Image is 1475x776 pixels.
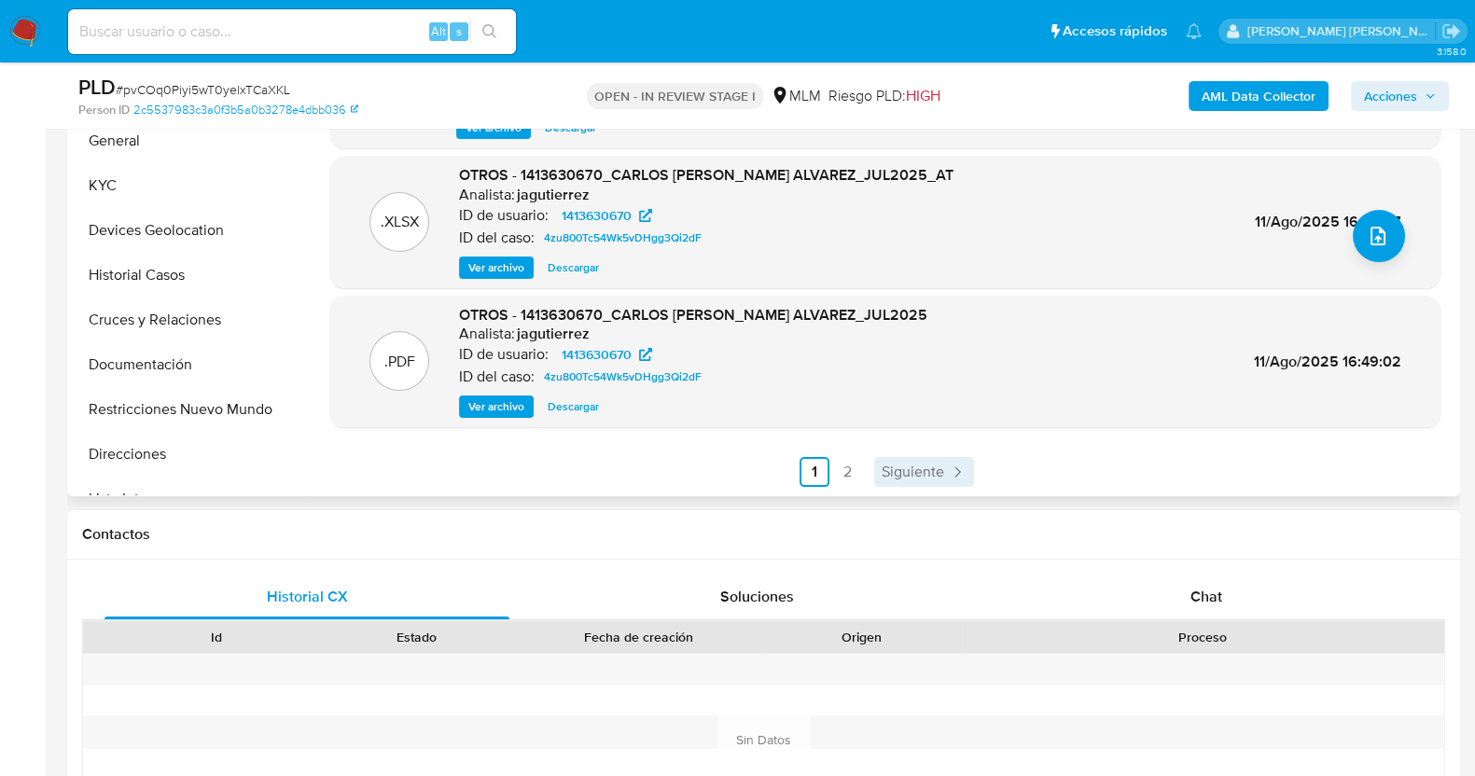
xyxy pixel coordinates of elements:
button: Descargar [538,395,608,418]
div: Estado [329,628,504,646]
span: Ver archivo [468,397,524,416]
button: search-icon [470,19,508,45]
span: OTROS - 1413630670_CARLOS [PERSON_NAME] ALVAREZ_JUL2025_AT [459,164,953,186]
span: Accesos rápidos [1063,21,1167,41]
p: .PDF [384,352,415,372]
div: Id [129,628,303,646]
button: General [72,118,305,163]
span: Soluciones [720,586,794,607]
a: 1413630670 [550,343,663,366]
button: Cruces y Relaciones [72,298,305,342]
b: PLD [78,72,116,102]
span: # pvCOq0Piyi5wT0yelxTCaXKL [116,80,290,99]
h1: Contactos [82,525,1445,544]
span: HIGH [906,85,940,106]
a: Salir [1441,21,1461,41]
a: 2c5537983c3a0f3b5a0b3278e4dbb036 [133,102,358,118]
p: ID de usuario: [459,206,549,225]
span: 3.158.0 [1436,44,1466,59]
span: 4zu800Tc54Wk5vDHgg3Qi2dF [544,227,702,249]
span: 11/Ago/2025 16:49:02 [1254,351,1401,372]
a: Ir a la página 2 [833,457,863,487]
nav: Paginación [330,457,1440,487]
b: AML Data Collector [1202,81,1315,111]
button: upload-file [1353,210,1405,262]
a: 1413630670 [550,204,663,227]
button: Restricciones Nuevo Mundo [72,387,305,432]
p: Analista: [459,186,515,204]
a: Notificaciones [1186,23,1202,39]
a: 4zu800Tc54Wk5vDHgg3Qi2dF [536,366,709,388]
p: .XLSX [381,212,419,232]
span: Alt [431,22,446,40]
p: baltazar.cabreradupeyron@mercadolibre.com.mx [1247,22,1436,40]
p: ID del caso: [459,367,535,386]
p: Analista: [459,325,515,343]
span: Riesgo PLD: [828,86,940,106]
button: Acciones [1351,81,1449,111]
span: Descargar [545,118,596,137]
span: 1413630670 [562,343,632,366]
span: Ver archivo [466,118,522,137]
b: Person ID [78,102,130,118]
div: Origen [774,628,949,646]
button: Lista Interna [72,477,305,521]
h6: jagutierrez [517,325,590,343]
button: Devices Geolocation [72,208,305,253]
span: 4zu800Tc54Wk5vDHgg3Qi2dF [544,366,702,388]
span: Historial CX [267,586,348,607]
button: AML Data Collector [1189,81,1329,111]
span: Ver archivo [468,258,524,277]
span: 1413630670 [562,204,632,227]
h6: jagutierrez [517,186,590,204]
div: MLM [771,86,821,106]
span: Siguiente [882,464,944,479]
div: Fecha de creación [530,628,748,646]
div: Proceso [975,628,1431,646]
button: Documentación [72,342,305,387]
span: OTROS - 1413630670_CARLOS [PERSON_NAME] ALVAREZ_JUL2025 [459,304,927,326]
a: 4zu800Tc54Wk5vDHgg3Qi2dF [536,227,709,249]
button: Ver archivo [459,395,534,418]
a: Ir a la página 1 [800,457,829,487]
span: Descargar [548,258,599,277]
a: Siguiente [874,457,974,487]
input: Buscar usuario o caso... [68,20,516,44]
p: OPEN - IN REVIEW STAGE I [587,83,763,109]
span: s [456,22,462,40]
span: Acciones [1364,81,1417,111]
span: Chat [1190,586,1222,607]
button: Historial Casos [72,253,305,298]
p: ID del caso: [459,229,535,247]
button: KYC [72,163,305,208]
button: Direcciones [72,432,305,477]
span: Descargar [548,397,599,416]
p: ID de usuario: [459,345,549,364]
span: 11/Ago/2025 16:49:27 [1255,211,1401,232]
button: Ver archivo [459,256,534,279]
button: Descargar [538,256,608,279]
